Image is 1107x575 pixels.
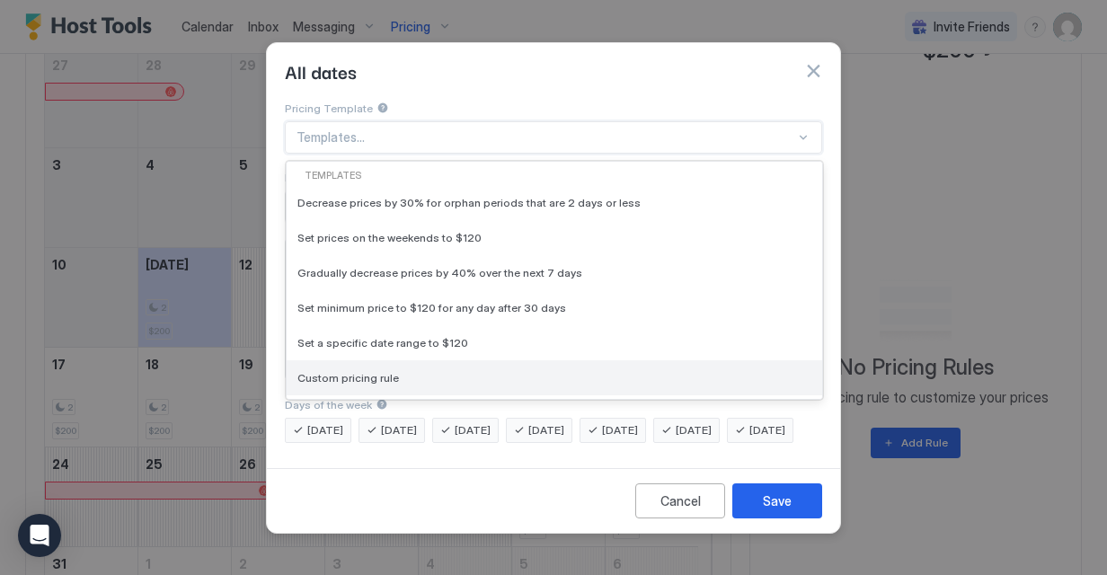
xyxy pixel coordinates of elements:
span: Set a specific date range to $120 [297,336,468,349]
span: Days of the week [285,398,372,411]
div: Templates [294,169,815,183]
button: Save [732,483,822,518]
span: Custom pricing rule [297,371,399,385]
span: [DATE] [676,422,712,438]
span: [DATE] [602,422,638,438]
div: Save [763,491,792,510]
div: Cancel [660,491,701,510]
span: Pricing Template [285,102,373,115]
span: [DATE] [749,422,785,438]
span: Gradually decrease prices by 40% over the next 7 days [297,266,582,279]
span: Decrease prices by 30% for orphan periods that are 2 days or less [297,196,641,209]
span: All dates [285,57,357,84]
button: Cancel [635,483,725,518]
span: Rule Type [285,171,336,184]
span: Set minimum price to $120 for any day after 30 days [297,301,566,314]
span: [DATE] [381,422,417,438]
span: Set prices on the weekends to $120 [297,231,482,244]
div: Open Intercom Messenger [18,514,61,557]
span: [DATE] [307,422,343,438]
span: [DATE] [455,422,491,438]
span: [DATE] [528,422,564,438]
